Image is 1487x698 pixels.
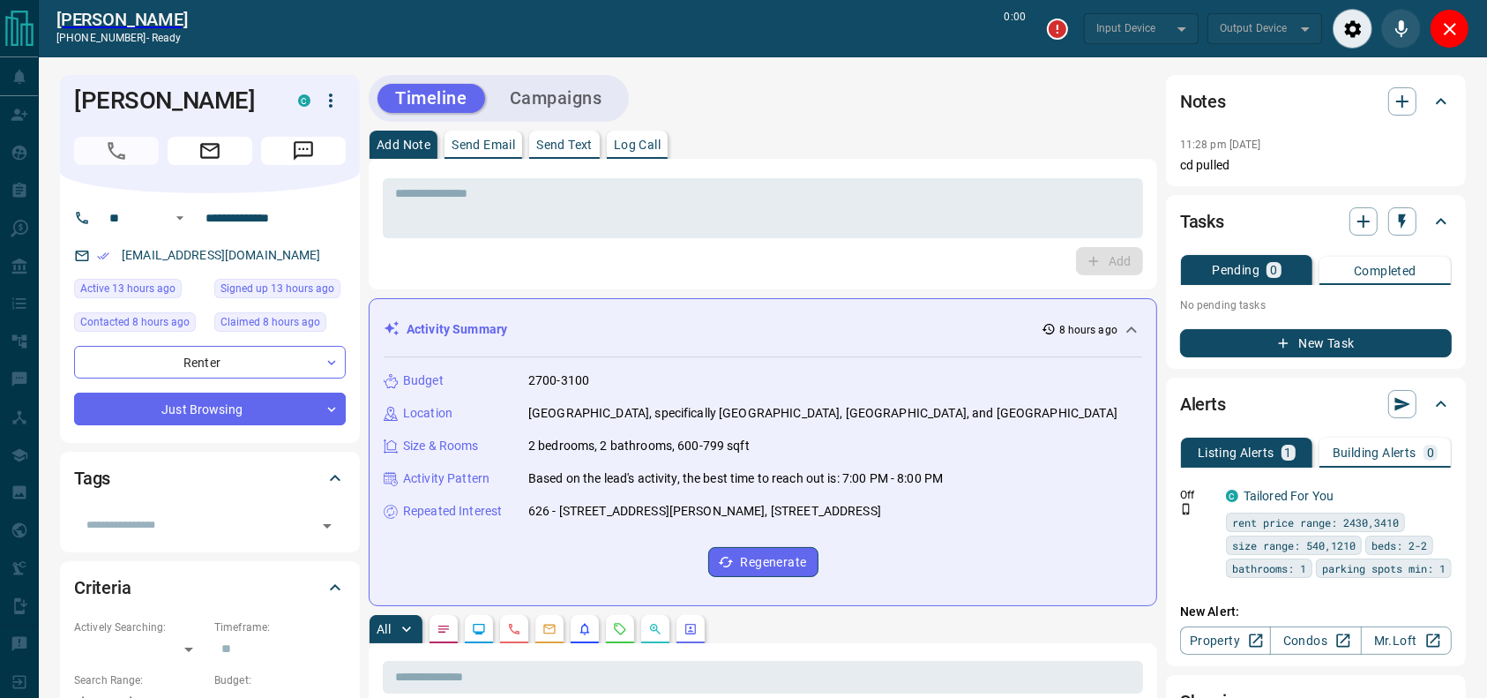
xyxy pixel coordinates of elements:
p: [PHONE_NUMBER] - [56,30,188,46]
p: Repeated Interest [403,502,502,521]
h1: [PERSON_NAME] [74,86,272,115]
span: Active 13 hours ago [80,280,176,297]
div: Mon Aug 18 2025 [214,279,346,304]
p: Activity Pattern [403,469,489,488]
div: Notes [1180,80,1452,123]
p: Add Note [377,139,430,151]
a: Condos [1270,627,1361,655]
div: Tags [74,457,346,499]
svg: Listing Alerts [578,622,592,636]
div: condos.ca [298,94,310,107]
span: Message [261,137,346,165]
span: size range: 540,1210 [1232,537,1356,554]
div: Mon Aug 18 2025 [214,312,346,337]
div: Mon Aug 18 2025 [74,312,205,337]
h2: Criteria [74,574,131,602]
a: Property [1180,627,1271,655]
span: beds: 2-2 [1371,537,1427,554]
a: [EMAIL_ADDRESS][DOMAIN_NAME] [122,248,321,262]
span: ready [152,32,182,44]
p: Completed [1354,265,1416,277]
h2: Alerts [1180,390,1226,418]
div: Just Browsing [74,393,346,425]
p: Building Alerts [1333,447,1416,459]
div: Criteria [74,567,346,609]
p: Log Call [614,139,661,151]
a: Tailored For You [1244,489,1334,503]
p: 1 [1285,447,1292,459]
p: Budget: [214,672,346,688]
div: Activity Summary8 hours ago [384,313,1142,346]
p: 2 bedrooms, 2 bathrooms, 600-799 sqft [528,437,750,455]
button: Open [315,514,340,538]
h2: Notes [1180,87,1226,116]
span: parking spots min: 1 [1322,559,1446,577]
h2: Tasks [1180,207,1224,236]
svg: Opportunities [648,622,662,636]
p: New Alert: [1180,603,1452,621]
span: Claimed 8 hours ago [220,313,320,331]
span: rent price range: 2430,3410 [1232,514,1399,531]
svg: Email Verified [97,250,109,262]
span: Contacted 8 hours ago [80,313,190,331]
a: [PERSON_NAME] [56,9,188,30]
h2: Tags [74,464,110,492]
p: Search Range: [74,672,205,688]
button: Campaigns [492,84,620,113]
p: cd pulled [1180,156,1452,175]
button: Open [169,207,191,229]
div: Audio Settings [1333,9,1372,49]
p: Actively Searching: [74,619,205,635]
p: Size & Rooms [403,437,479,455]
p: Off [1180,487,1215,503]
p: Send Email [452,139,515,151]
div: Renter [74,346,346,379]
div: condos.ca [1226,490,1238,502]
p: 0 [1427,447,1434,459]
p: Listing Alerts [1198,447,1274,459]
svg: Lead Browsing Activity [472,622,486,636]
button: Timeline [377,84,485,113]
svg: Push Notification Only [1180,503,1192,515]
span: Call [74,137,159,165]
span: bathrooms: 1 [1232,559,1306,577]
button: Regenerate [708,547,818,577]
p: 11:28 pm [DATE] [1180,139,1261,151]
p: All [377,623,391,635]
span: Email [168,137,252,165]
svg: Notes [437,622,451,636]
div: Alerts [1180,383,1452,425]
p: 0 [1270,264,1277,276]
svg: Agent Actions [684,622,698,636]
p: Timeframe: [214,619,346,635]
svg: Calls [507,622,521,636]
p: [GEOGRAPHIC_DATA], specifically [GEOGRAPHIC_DATA], [GEOGRAPHIC_DATA], and [GEOGRAPHIC_DATA] [528,404,1117,423]
p: Send Text [536,139,593,151]
div: Mon Aug 18 2025 [74,279,205,304]
p: Pending [1212,264,1259,276]
svg: Requests [613,622,627,636]
span: Signed up 13 hours ago [220,280,334,297]
p: Based on the lead's activity, the best time to reach out is: 7:00 PM - 8:00 PM [528,469,943,488]
button: New Task [1180,329,1452,357]
div: Close [1430,9,1469,49]
p: Activity Summary [407,320,507,339]
div: Tasks [1180,200,1452,243]
p: No pending tasks [1180,292,1452,319]
div: Mute [1381,9,1421,49]
p: 626 - [STREET_ADDRESS][PERSON_NAME], [STREET_ADDRESS] [528,502,881,521]
p: Budget [403,372,444,390]
p: 0:00 [1005,9,1026,49]
svg: Emails [542,622,557,636]
p: 2700-3100 [528,372,589,390]
p: Location [403,404,452,423]
a: Mr.Loft [1361,627,1452,655]
p: 8 hours ago [1059,322,1117,338]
